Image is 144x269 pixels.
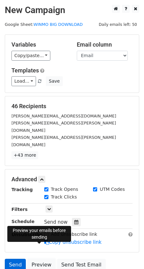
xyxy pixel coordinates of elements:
strong: Filters [11,207,28,212]
h5: Advanced [11,176,133,183]
a: WINMO BIG DOWNLOAD [33,22,83,27]
a: Load... [11,76,36,86]
iframe: Chat Widget [112,238,144,269]
small: Google Sheet: [5,22,83,27]
small: [PERSON_NAME][EMAIL_ADDRESS][PERSON_NAME][DOMAIN_NAME] [11,135,116,147]
small: [PERSON_NAME][EMAIL_ADDRESS][DOMAIN_NAME] [11,114,116,118]
small: [PERSON_NAME][EMAIL_ADDRESS][PERSON_NAME][DOMAIN_NAME] [11,121,116,133]
a: Copy/paste... [11,51,50,61]
strong: Schedule [11,219,34,224]
a: Copy unsubscribe link [44,239,102,245]
span: Daily emails left: 50 [97,21,139,28]
label: Track Opens [51,186,78,193]
h5: 46 Recipients [11,103,133,110]
h2: New Campaign [5,5,139,16]
button: Save [46,76,62,86]
label: Track Clicks [51,194,77,200]
strong: Tracking [11,187,33,192]
a: +43 more [11,151,38,159]
span: Send now [44,219,68,225]
div: Preview your emails before sending [7,226,71,242]
a: Daily emails left: 50 [97,22,139,27]
a: Templates [11,67,39,74]
h5: Email column [77,41,133,48]
label: UTM Codes [100,186,125,193]
h5: Variables [11,41,67,48]
label: Add unsubscribe link [51,231,97,238]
